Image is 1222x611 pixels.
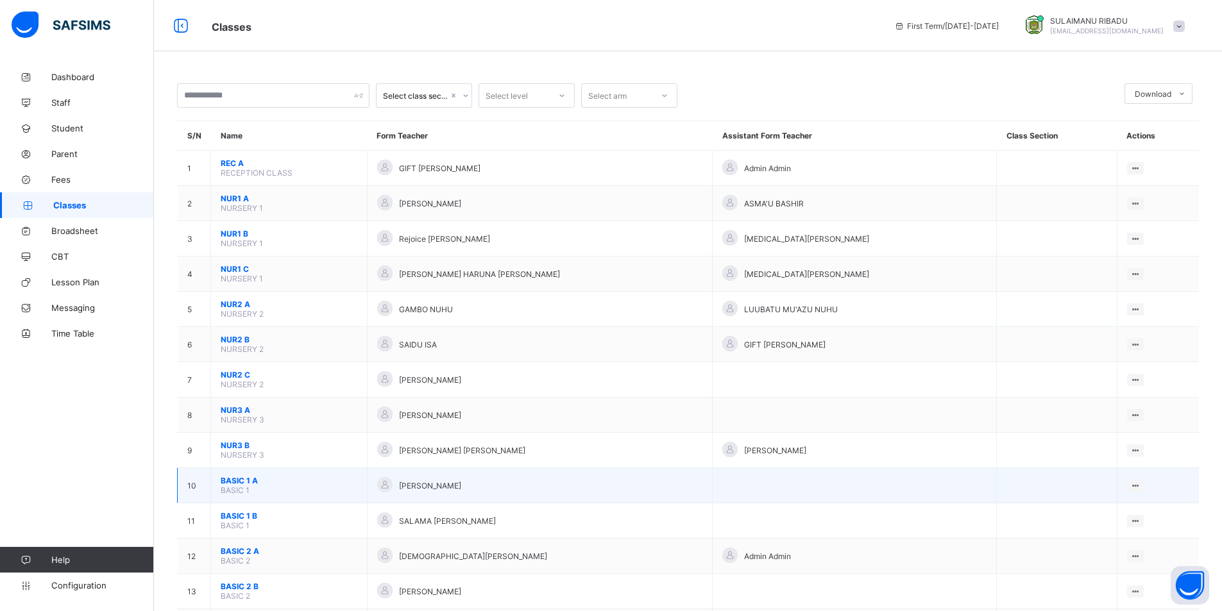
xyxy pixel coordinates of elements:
span: BASIC 2 A [221,546,357,556]
span: NURSERY 2 [221,309,264,319]
span: Broadsheet [51,226,154,236]
span: BASIC 1 [221,521,250,530]
span: NURSERY 1 [221,203,263,213]
span: NURSERY 1 [221,274,263,283]
span: [PERSON_NAME] [399,199,461,208]
span: [PERSON_NAME] [399,587,461,596]
span: Time Table [51,328,154,339]
td: 5 [178,292,211,327]
span: Dashboard [51,72,154,82]
span: Classes [212,21,251,33]
td: 3 [178,221,211,256]
span: NURSERY 3 [221,450,264,460]
span: NUR1 C [221,264,357,274]
span: [PERSON_NAME] [399,481,461,490]
div: SULAIMANURIBADU [1012,15,1191,37]
span: NURSERY 2 [221,380,264,389]
span: [PERSON_NAME] [744,446,806,455]
span: NUR2 B [221,335,357,344]
td: 10 [178,468,211,503]
span: REC A [221,158,357,168]
span: session/term information [894,21,999,31]
span: [DEMOGRAPHIC_DATA][PERSON_NAME] [399,551,547,561]
span: LUUBATU MU'AZU NUHU [744,305,838,314]
td: 12 [178,539,211,574]
span: Lesson Plan [51,277,154,287]
span: SAIDU ISA [399,340,437,349]
span: [PERSON_NAME] HARUNA [PERSON_NAME] [399,269,560,279]
span: [EMAIL_ADDRESS][DOMAIN_NAME] [1050,27,1164,35]
td: 13 [178,574,211,609]
span: [PERSON_NAME] [399,410,461,420]
span: Student [51,123,154,133]
span: BASIC 1 A [221,476,357,485]
button: Open asap [1171,566,1209,605]
span: NURSERY 3 [221,415,264,424]
th: Name [211,121,368,151]
span: Admin Admin [744,551,791,561]
span: BASIC 2 [221,591,250,601]
td: 7 [178,362,211,398]
span: ASMA'U BASHIR [744,199,804,208]
span: BASIC 1 B [221,511,357,521]
span: [PERSON_NAME] [399,375,461,385]
span: Parent [51,149,154,159]
span: NURSERY 2 [221,344,264,354]
span: BASIC 2 [221,556,250,565]
span: Messaging [51,303,154,313]
span: SULAIMANU RIBADU [1050,16,1164,26]
td: 2 [178,186,211,221]
span: [PERSON_NAME] [PERSON_NAME] [399,446,525,455]
span: BASIC 2 B [221,582,357,591]
span: [MEDICAL_DATA][PERSON_NAME] [744,269,869,279]
img: safsims [12,12,110,38]
th: S/N [178,121,211,151]
td: 1 [178,151,211,186]
span: GAMBO NUHU [399,305,453,314]
span: Download [1135,89,1171,99]
span: Admin Admin [744,163,791,173]
span: RECEPTION CLASS [221,168,293,178]
td: 4 [178,256,211,292]
span: NUR2 A [221,299,357,309]
div: Select arm [588,83,627,108]
span: BASIC 1 [221,485,250,495]
span: Rejoice [PERSON_NAME] [399,234,490,244]
span: SALAMA [PERSON_NAME] [399,516,496,526]
span: Configuration [51,580,153,590]
span: Classes [53,200,154,210]
th: Assistant Form Teacher [713,121,997,151]
th: Form Teacher [367,121,712,151]
span: GIFT [PERSON_NAME] [399,163,480,173]
td: 11 [178,503,211,539]
span: GIFT [PERSON_NAME] [744,340,826,349]
span: NUR1 A [221,194,357,203]
span: Help [51,555,153,565]
span: NURSERY 1 [221,239,263,248]
span: NUR3 B [221,440,357,450]
span: NUR1 B [221,229,357,239]
th: Class Section [997,121,1117,151]
td: 9 [178,433,211,468]
span: NUR2 C [221,370,357,380]
span: [MEDICAL_DATA][PERSON_NAME] [744,234,869,244]
span: CBT [51,251,154,262]
span: Staff [51,97,154,108]
th: Actions [1117,121,1199,151]
div: Select level [486,83,528,108]
span: NUR3 A [221,405,357,415]
div: Select class section [383,91,448,101]
td: 8 [178,398,211,433]
span: Fees [51,174,154,185]
td: 6 [178,327,211,362]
